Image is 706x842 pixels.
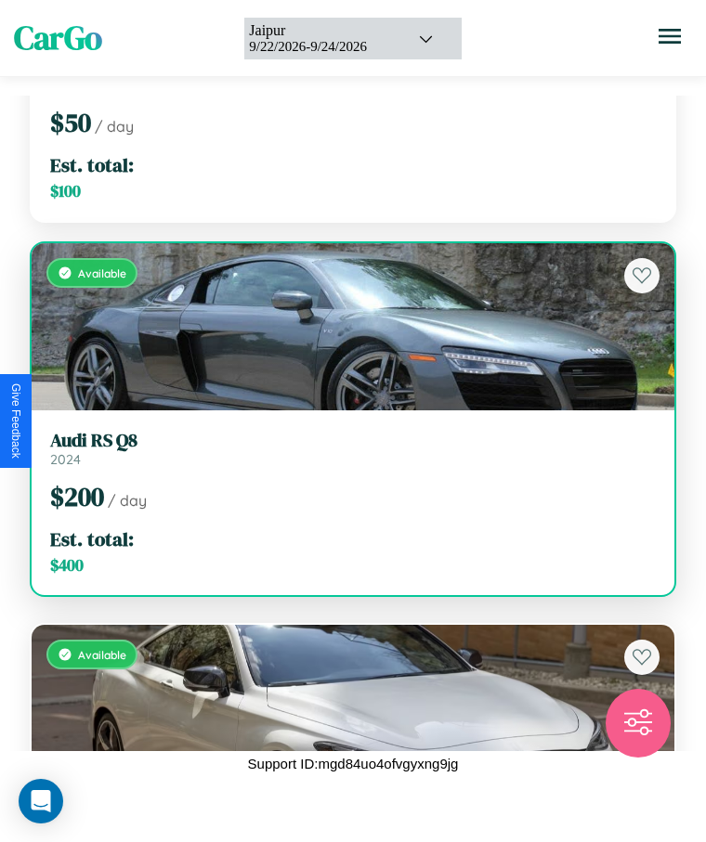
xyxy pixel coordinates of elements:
[50,105,91,140] span: $ 50
[50,525,134,552] span: Est. total:
[249,39,394,55] div: 9 / 22 / 2026 - 9 / 24 / 2026
[95,117,134,136] span: / day
[50,451,81,468] span: 2024
[108,491,147,510] span: / day
[14,16,102,60] span: CarGo
[50,554,84,576] span: $ 400
[9,383,22,459] div: Give Feedback
[248,751,459,776] p: Support ID: mgd84uo4ofvgyxng9jg
[50,479,104,514] span: $ 200
[50,151,134,178] span: Est. total:
[78,648,126,662] span: Available
[19,779,63,823] div: Open Intercom Messenger
[50,429,656,468] a: Audi RS Q82024
[50,429,656,451] h3: Audi RS Q8
[249,22,394,39] div: Jaipur
[50,180,81,202] span: $ 100
[78,266,126,280] span: Available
